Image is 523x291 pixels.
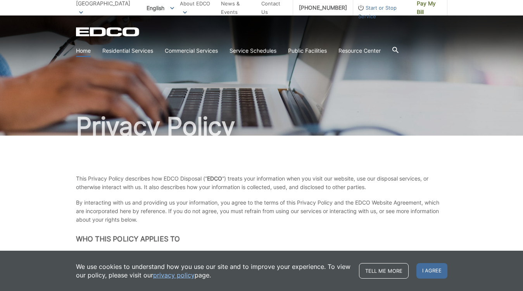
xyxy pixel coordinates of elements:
span: English [141,2,180,14]
a: Commercial Services [165,46,218,55]
p: We use cookies to understand how you use our site and to improve your experience. To view our pol... [76,262,351,279]
strong: EDCO [207,175,222,182]
a: EDCD logo. Return to the homepage. [76,27,140,36]
a: Residential Services [102,46,153,55]
h2: Who This Policy Applies To [76,235,447,243]
p: EDCO is a family owned and operated business that serves individual customers at their homes (“ ”... [76,250,447,276]
p: This Privacy Policy describes how EDCO Disposal (“ “) treats your information when you visit our ... [76,174,447,191]
p: By interacting with us and providing us your information, you agree to the terms of this Privacy ... [76,198,447,224]
a: Home [76,46,91,55]
a: Public Facilities [288,46,327,55]
a: privacy policy [153,271,195,279]
a: Service Schedules [230,46,276,55]
a: Tell me more [359,263,409,279]
a: Resource Center [338,46,381,55]
h1: Privacy Policy [76,114,447,139]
